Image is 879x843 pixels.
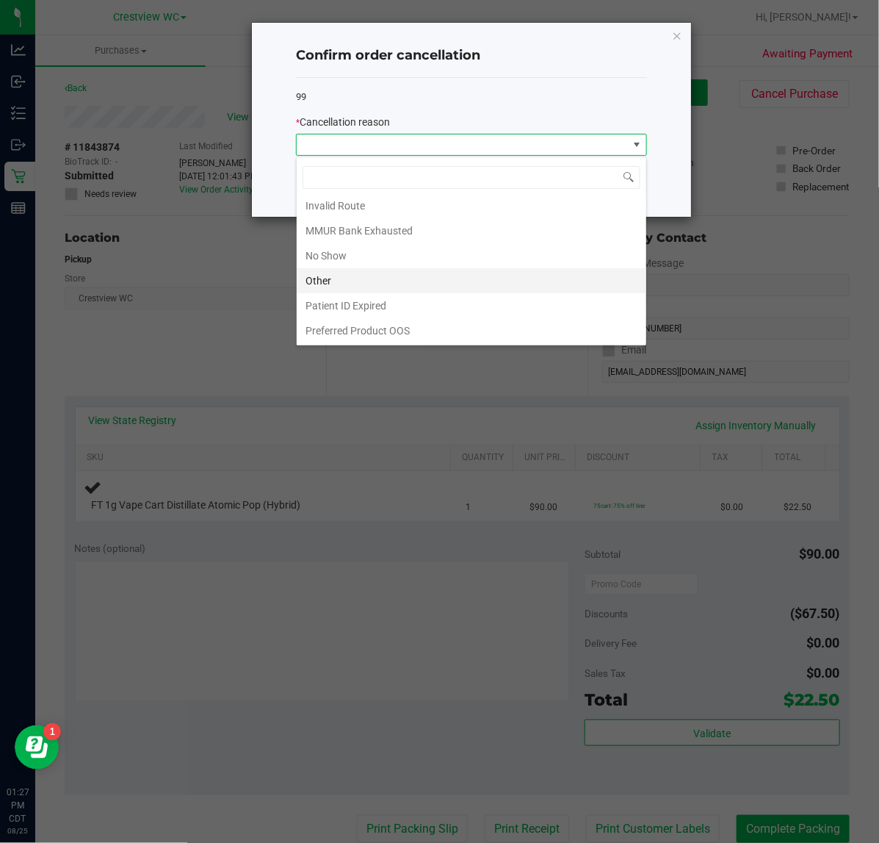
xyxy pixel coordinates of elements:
[297,318,646,343] li: Preferred Product OOS
[297,293,646,318] li: Patient ID Expired
[296,91,306,102] span: 99
[672,26,682,44] button: Close
[300,116,390,128] span: Cancellation reason
[43,723,61,741] iframe: Resource center unread badge
[296,46,647,65] h4: Confirm order cancellation
[297,193,646,218] li: Invalid Route
[15,725,59,770] iframe: Resource center
[297,268,646,293] li: Other
[297,218,646,243] li: MMUR Bank Exhausted
[297,243,646,268] li: No Show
